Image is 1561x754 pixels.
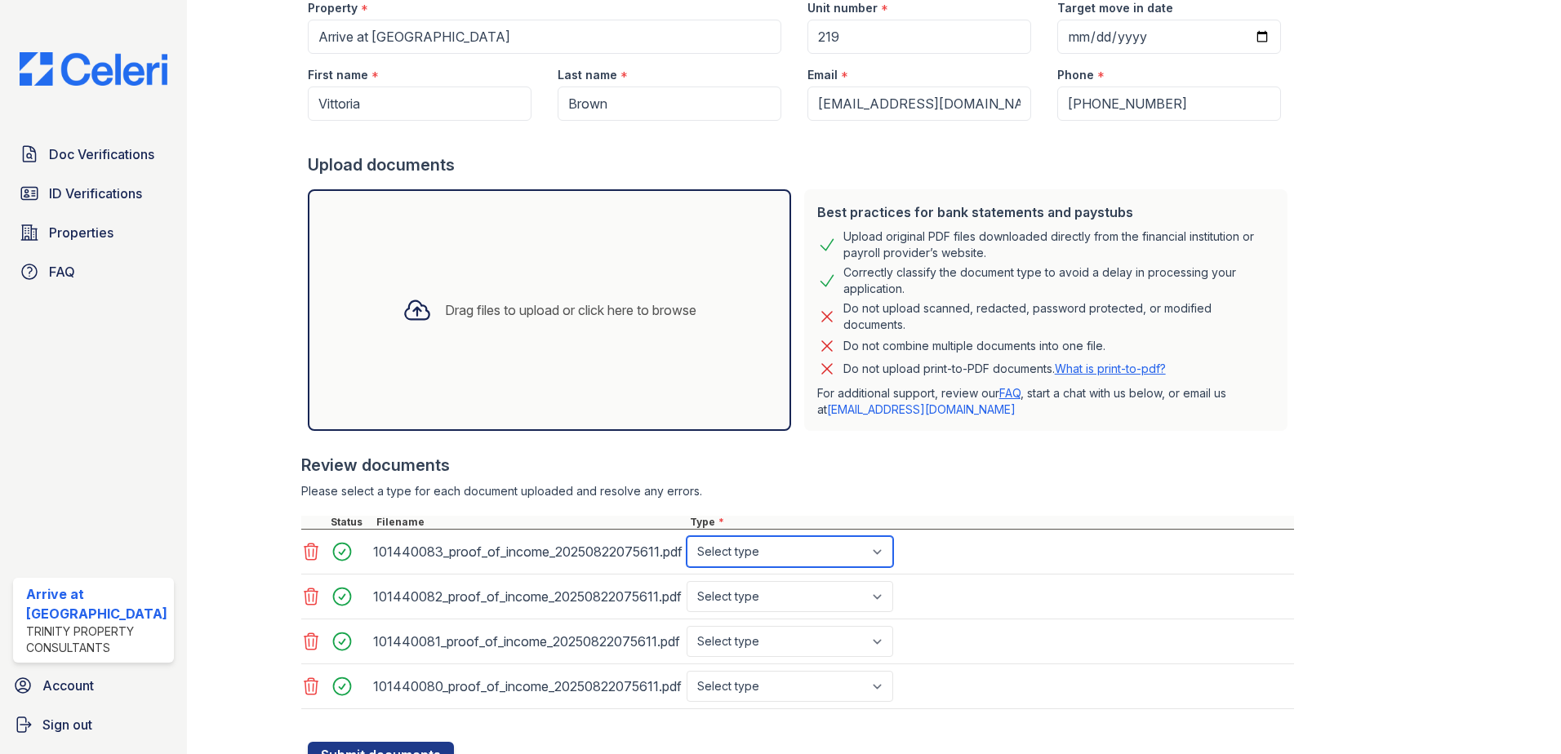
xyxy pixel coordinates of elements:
[13,177,174,210] a: ID Verifications
[13,138,174,171] a: Doc Verifications
[373,516,687,529] div: Filename
[843,336,1105,356] div: Do not combine multiple documents into one file.
[687,516,1294,529] div: Type
[1057,67,1094,83] label: Phone
[373,583,680,610] div: 101440082_proof_of_income_20250822075611.pdf
[26,623,167,656] div: Trinity Property Consultants
[42,676,94,695] span: Account
[7,669,180,702] a: Account
[999,386,1021,400] a: FAQ
[42,715,92,734] span: Sign out
[7,52,180,86] img: CE_Logo_Blue-a8612792a0a2168367f1c8372b55b34899dd931a85d93a1a3d3e32e68fde9ad4.png
[49,223,113,242] span: Properties
[373,628,680,654] div: 101440081_proof_of_income_20250822075611.pdf
[26,584,167,623] div: Arrive at [GEOGRAPHIC_DATA]
[558,67,617,83] label: Last name
[843,361,1166,377] p: Do not upload print-to-PDF documents.
[49,184,142,203] span: ID Verifications
[49,262,75,282] span: FAQ
[7,708,180,741] a: Sign out
[327,516,373,529] div: Status
[13,255,174,288] a: FAQ
[445,300,696,320] div: Drag files to upload or click here to browse
[843,300,1274,333] div: Do not upload scanned, redacted, password protected, or modified documents.
[807,67,838,83] label: Email
[373,673,680,699] div: 101440080_proof_of_income_20250822075611.pdf
[13,216,174,249] a: Properties
[817,202,1274,222] div: Best practices for bank statements and paystubs
[1055,361,1166,375] a: What is print-to-pdf?
[827,402,1016,416] a: [EMAIL_ADDRESS][DOMAIN_NAME]
[301,454,1294,477] div: Review documents
[301,483,1294,499] div: Please select a type for each document uploaded and resolve any errors.
[843,228,1274,261] div: Upload original PDF files downloaded directly from the financial institution or payroll provider’...
[843,264,1274,297] div: Correctly classify the document type to avoid a delay in processing your application.
[373,539,680,565] div: 101440083_proof_of_income_20250822075611.pdf
[308,153,1294,176] div: Upload documents
[49,144,154,164] span: Doc Verifications
[817,385,1274,418] p: For additional support, review our , start a chat with us below, or email us at
[308,67,368,83] label: First name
